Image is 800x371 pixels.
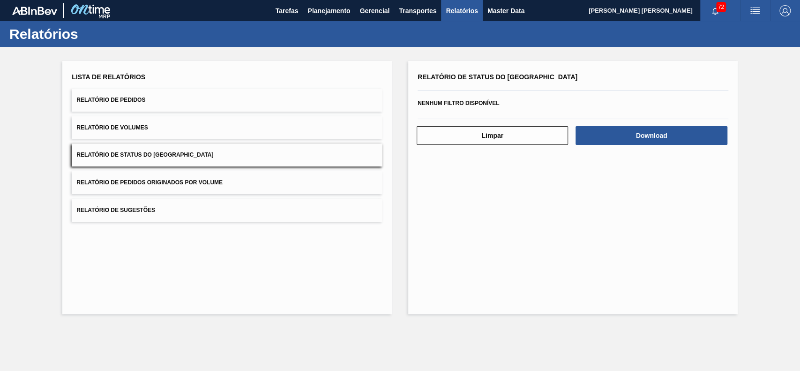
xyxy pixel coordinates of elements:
[9,29,176,39] h1: Relatórios
[76,124,148,131] span: Relatório de Volumes
[276,5,299,16] span: Tarefas
[779,5,791,16] img: Logout
[76,97,145,103] span: Relatório de Pedidos
[76,207,155,213] span: Relatório de Sugestões
[360,5,390,16] span: Gerencial
[418,73,577,81] span: Relatório de Status do [GEOGRAPHIC_DATA]
[700,4,730,17] button: Notificações
[576,126,727,145] button: Download
[307,5,350,16] span: Planejamento
[72,89,382,112] button: Relatório de Pedidos
[76,151,213,158] span: Relatório de Status do [GEOGRAPHIC_DATA]
[72,144,382,167] button: Relatório de Status do [GEOGRAPHIC_DATA]
[72,199,382,222] button: Relatório de Sugestões
[72,116,382,139] button: Relatório de Volumes
[749,5,761,16] img: userActions
[76,179,223,186] span: Relatório de Pedidos Originados por Volume
[446,5,478,16] span: Relatórios
[72,171,382,194] button: Relatório de Pedidos Originados por Volume
[12,7,57,15] img: TNhmsLtSVTkK8tSr43FrP2fwEKptu5GPRR3wAAAABJRU5ErkJggg==
[418,100,499,106] span: Nenhum filtro disponível
[716,2,726,12] span: 72
[72,73,145,81] span: Lista de Relatórios
[399,5,436,16] span: Transportes
[487,5,524,16] span: Master Data
[417,126,568,145] button: Limpar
